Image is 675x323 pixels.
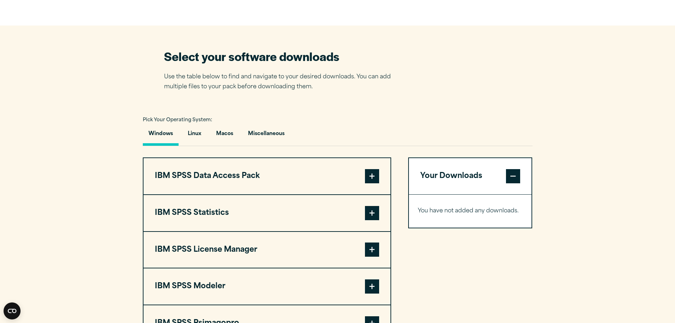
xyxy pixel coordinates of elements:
button: IBM SPSS Modeler [144,268,390,305]
p: You have not added any downloads. [418,206,523,216]
div: Your Downloads [409,194,532,228]
button: Your Downloads [409,158,532,194]
h2: Select your software downloads [164,48,401,64]
button: Windows [143,126,179,146]
button: IBM SPSS Statistics [144,195,390,231]
button: Macos [210,126,239,146]
button: Open CMP widget [4,302,21,319]
button: Miscellaneous [242,126,290,146]
p: Use the table below to find and navigate to your desired downloads. You can add multiple files to... [164,72,401,93]
button: IBM SPSS Data Access Pack [144,158,390,194]
span: Pick Your Operating System: [143,118,212,122]
button: Linux [182,126,207,146]
button: IBM SPSS License Manager [144,232,390,268]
